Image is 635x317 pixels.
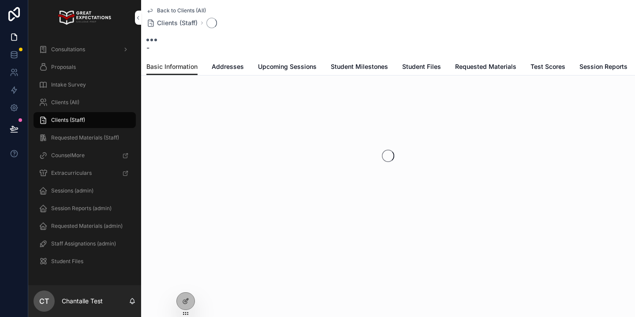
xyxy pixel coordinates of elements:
span: Requested Materials (admin) [51,223,123,230]
img: App logo [58,11,111,25]
a: Intake Survey [34,77,136,93]
span: Session Reports [579,62,628,71]
span: Student Files [51,258,83,265]
a: Clients (Staff) [146,19,198,27]
span: Session Reports (admin) [51,205,112,212]
a: Test Scores [530,59,565,76]
span: Basic Information [146,62,198,71]
span: Student Milestones [331,62,388,71]
span: Clients (All) [51,99,79,106]
span: Test Scores [530,62,565,71]
span: Student Files [402,62,441,71]
a: Addresses [212,59,244,76]
a: Requested Materials (Staff) [34,130,136,146]
a: Requested Materials [455,59,516,76]
a: Student Files [402,59,441,76]
span: Consultations [51,46,85,53]
span: Back to Clients (All) [157,7,206,14]
a: Back to Clients (All) [146,7,206,14]
a: Requested Materials (admin) [34,218,136,234]
span: Intake Survey [51,81,86,88]
a: Session Reports [579,59,628,76]
a: Extracurriculars [34,165,136,181]
a: Basic Information [146,59,198,75]
span: CounselMore [51,152,85,159]
p: Chantalle Test [62,297,103,306]
span: Addresses [212,62,244,71]
span: Extracurriculars [51,170,92,177]
span: Requested Materials [455,62,516,71]
span: Clients (Staff) [51,117,85,124]
span: - [146,42,157,53]
span: Sessions (admin) [51,187,93,194]
a: Proposals [34,59,136,75]
span: Requested Materials (Staff) [51,134,119,141]
a: Staff Assignations (admin) [34,236,136,252]
span: Proposals [51,64,76,71]
span: Staff Assignations (admin) [51,240,116,247]
a: Upcoming Sessions [258,59,317,76]
a: Student Files [34,253,136,269]
a: Session Reports (admin) [34,200,136,216]
span: Clients (Staff) [157,19,198,27]
div: scrollable content [28,35,141,281]
span: Upcoming Sessions [258,62,317,71]
a: CounselMore [34,147,136,163]
a: Sessions (admin) [34,183,136,199]
a: Clients (Staff) [34,112,136,128]
a: Clients (All) [34,94,136,110]
a: Student Milestones [331,59,388,76]
a: Consultations [34,42,136,57]
span: CT [39,296,49,306]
